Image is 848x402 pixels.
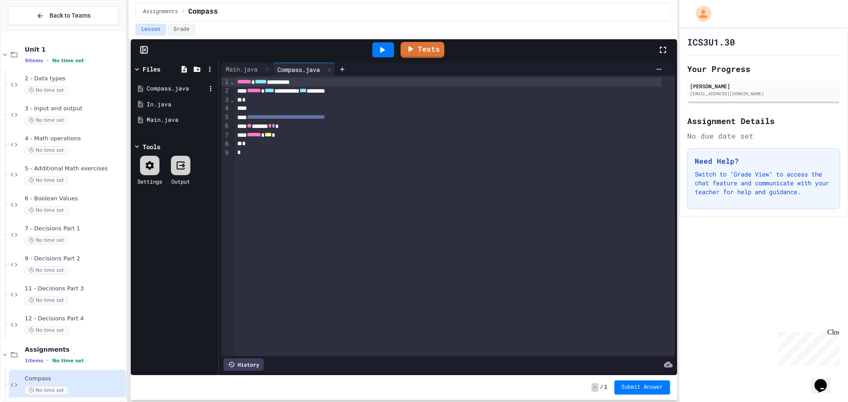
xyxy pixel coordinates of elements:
div: 2 [221,86,230,95]
span: 7 - Decisions Part 1 [25,225,124,233]
button: Submit Answer [614,380,670,394]
div: Tools [143,142,160,151]
span: 11 - Decisions Part 3 [25,285,124,293]
span: No time set [25,86,68,94]
div: Compass.java [147,84,206,93]
div: 3 [221,96,230,105]
span: No time set [25,386,68,394]
h3: Need Help? [695,156,833,166]
div: [EMAIL_ADDRESS][DOMAIN_NAME] [690,90,837,97]
div: Compass.java [273,63,335,76]
div: Chat with us now!Close [4,4,61,56]
span: - [591,383,598,392]
span: 4 - Math operations [25,135,124,143]
span: No time set [25,176,68,184]
div: History [223,358,264,371]
button: Lesson [136,24,166,35]
span: Unit 1 [25,45,124,53]
span: / [182,8,185,15]
div: No due date set [687,131,840,141]
span: No time set [25,296,68,304]
div: 1 [221,78,230,86]
div: 9 [221,149,230,158]
h2: Assignment Details [687,115,840,127]
span: 3 - Input and output [25,105,124,113]
h2: Your Progress [687,63,840,75]
div: Compass.java [273,65,324,74]
span: 12 - Decisions Part 4 [25,315,124,323]
span: • [47,357,49,364]
div: 8 [221,140,230,149]
span: Assignments [25,346,124,353]
span: No time set [25,326,68,334]
span: Fold line [230,96,235,103]
div: My Account [686,4,714,24]
span: No time set [25,266,68,274]
span: Fold line [230,78,235,85]
span: Compass [25,375,124,383]
span: No time set [52,58,84,64]
div: In.java [147,100,216,109]
span: 5 - Additional Math exercises [25,165,124,173]
span: No time set [25,206,68,214]
p: Switch to "Grade View" to access the chat feature and communicate with your teacher for help and ... [695,170,833,196]
span: No time set [25,116,68,124]
div: Main.java [147,116,216,124]
span: Back to Teams [49,11,91,20]
span: Submit Answer [621,384,663,391]
div: Output [171,177,190,185]
iframe: chat widget [811,367,839,393]
div: Files [143,64,160,74]
span: 1 items [25,358,43,364]
span: No time set [52,358,84,364]
button: Back to Teams [8,6,119,25]
span: 1 [604,384,607,391]
span: 6 - Boolean Values [25,195,124,203]
span: 9 - Decisions Part 2 [25,255,124,263]
iframe: chat widget [775,328,839,366]
span: 2 - Data types [25,75,124,83]
h1: ICS3U1.30 [687,36,735,48]
button: Grade [168,24,195,35]
span: Compass [188,7,218,17]
span: • [47,57,49,64]
span: / [600,384,603,391]
span: Assignments [143,8,178,15]
span: No time set [25,146,68,154]
div: [PERSON_NAME] [690,82,837,90]
div: 5 [221,113,230,122]
span: 9 items [25,58,43,64]
div: 4 [221,104,230,113]
div: Main.java [221,63,273,76]
div: 7 [221,131,230,140]
div: Settings [137,177,162,185]
div: 6 [221,122,230,131]
span: No time set [25,236,68,244]
div: Main.java [221,64,262,74]
a: Tests [401,42,444,58]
